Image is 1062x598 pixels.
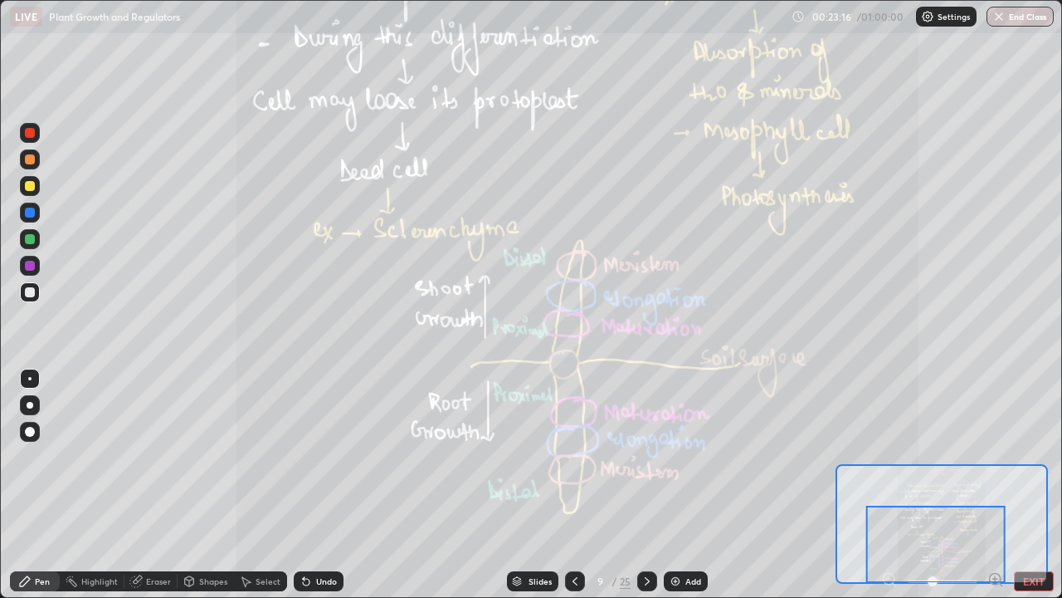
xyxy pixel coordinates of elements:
p: LIVE [15,10,37,23]
div: / [611,576,616,586]
img: class-settings-icons [921,10,934,23]
p: Plant Growth and Regulators [49,10,180,23]
div: Undo [316,577,337,586]
div: Eraser [146,577,171,586]
div: 9 [592,576,608,586]
div: Select [256,577,280,586]
div: Slides [529,577,552,586]
div: Pen [35,577,50,586]
button: End Class [986,7,1054,27]
img: add-slide-button [669,575,682,588]
div: Shapes [199,577,227,586]
p: Settings [938,12,970,21]
div: Highlight [81,577,118,586]
img: end-class-cross [992,10,1006,23]
button: EXIT [1014,571,1054,591]
div: Add [685,577,701,586]
div: 25 [620,574,631,589]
